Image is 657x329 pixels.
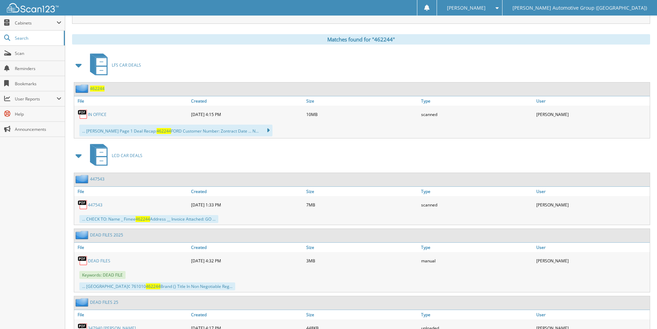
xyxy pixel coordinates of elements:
[535,310,650,319] a: User
[305,96,420,106] a: Size
[419,243,535,252] a: Type
[90,299,118,305] a: DEAD FILES 25
[419,107,535,121] div: scanned
[79,125,272,136] div: ... [PERSON_NAME] Page 1 Deal Recap: FORD Customer Number: Zontract Date ... N...
[305,198,420,212] div: 7MB
[419,187,535,196] a: Type
[112,62,141,68] span: LFS CAR DEALS
[15,81,61,87] span: Bookmarks
[15,126,61,132] span: Announcements
[15,66,61,71] span: Reminders
[305,243,420,252] a: Size
[78,200,88,210] img: PDF.png
[74,310,189,319] a: File
[79,271,126,279] span: Keywords: DEAD FILE
[74,243,189,252] a: File
[78,109,88,119] img: PDF.png
[189,96,305,106] a: Created
[305,254,420,268] div: 3MB
[90,232,123,238] a: DEAD FILES 2025
[535,107,650,121] div: [PERSON_NAME]
[189,187,305,196] a: Created
[72,34,650,45] div: Matches found for "462244"
[15,111,61,117] span: Help
[79,215,218,223] div: ... CHECK TO: Name _ Fimee Address __ Invoice Attached: GO ...
[78,255,88,266] img: PDF.png
[623,296,657,329] iframe: Chat Widget
[189,310,305,319] a: Created
[74,96,189,106] a: File
[146,283,160,289] span: 462244
[76,231,90,239] img: folder2.png
[189,254,305,268] div: [DATE] 4:32 PM
[15,20,57,26] span: Cabinets
[535,243,650,252] a: User
[88,258,110,264] a: DEAD FILES
[305,310,420,319] a: Size
[535,254,650,268] div: [PERSON_NAME]
[419,96,535,106] a: Type
[86,51,141,79] a: LFS CAR DEALS
[15,50,61,56] span: Scan
[512,6,647,10] span: [PERSON_NAME] Automotive Group ([GEOGRAPHIC_DATA])
[15,96,57,102] span: User Reports
[535,198,650,212] div: [PERSON_NAME]
[90,86,104,91] a: 462244
[76,298,90,307] img: folder2.png
[76,84,90,93] img: folder2.png
[447,6,486,10] span: [PERSON_NAME]
[74,187,189,196] a: File
[88,112,107,117] a: IN OFFICE
[419,198,535,212] div: scanned
[305,187,420,196] a: Size
[136,216,150,222] span: 462244
[79,282,235,290] div: ... [GEOGRAPHIC_DATA]¢ 761010 Brand (} Title In Non Negotiable Reg...
[15,35,60,41] span: Search
[86,142,142,169] a: LCD CAR DEALS
[157,128,171,134] span: 462244
[419,254,535,268] div: manual
[90,176,104,182] a: 447543
[7,3,59,12] img: scan123-logo-white.svg
[189,243,305,252] a: Created
[535,187,650,196] a: User
[88,202,102,208] a: 447543
[189,107,305,121] div: [DATE] 4:15 PM
[76,175,90,183] img: folder2.png
[189,198,305,212] div: [DATE] 1:33 PM
[112,153,142,158] span: LCD CAR DEALS
[535,96,650,106] a: User
[305,107,420,121] div: 10MB
[419,310,535,319] a: Type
